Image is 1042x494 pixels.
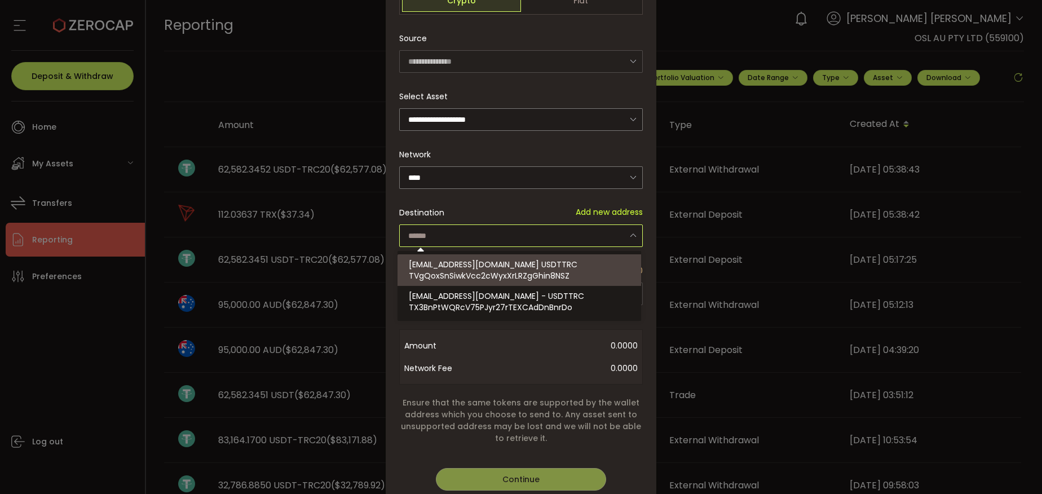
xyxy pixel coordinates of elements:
span: [EMAIL_ADDRESS][DOMAIN_NAME] - USDTTRC [409,290,584,302]
label: Network [399,149,438,160]
span: Ensure that the same tokens are supported by the wallet address which you choose to send to. Any ... [399,397,643,444]
span: 0.0000 [494,334,638,357]
span: Amount [404,334,494,357]
label: Select Asset [399,91,454,102]
button: Continue [436,468,606,491]
span: TVgQoxSnSiwkVcc2cWyxXrLRZgGhin8NSZ [409,270,569,281]
span: Continue [502,474,540,485]
span: Network Fee [404,357,494,380]
span: [EMAIL_ADDRESS][DOMAIN_NAME] USDTTRC [409,259,577,270]
span: Source [399,27,427,50]
iframe: Chat Widget [908,372,1042,494]
span: Add new address [576,206,643,218]
span: 0.0000 [494,357,638,380]
span: Destination [399,207,444,218]
span: TX3BnPtWQRcV75PJyr27rTEXCAdDnBnrDo [409,302,572,313]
